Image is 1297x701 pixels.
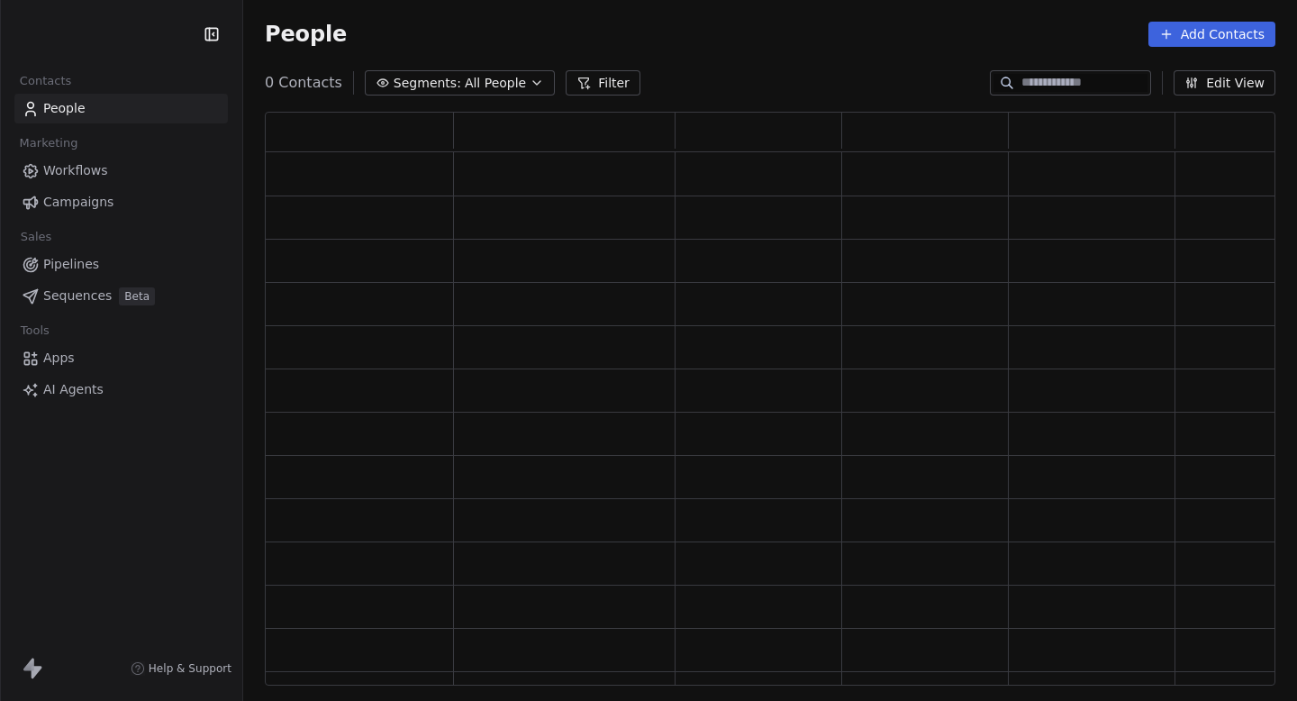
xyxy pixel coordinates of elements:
a: Campaigns [14,187,228,217]
button: Add Contacts [1148,22,1275,47]
a: SequencesBeta [14,281,228,311]
button: Edit View [1174,70,1275,96]
span: Beta [119,287,155,305]
a: AI Agents [14,375,228,405]
span: People [265,21,347,48]
span: Apps [43,349,75,368]
span: Segments: [394,74,461,93]
span: 0 Contacts [265,72,342,94]
span: Help & Support [149,661,231,676]
span: All People [465,74,526,93]
span: Tools [13,317,57,344]
span: Marketing [12,130,86,157]
span: Sequences [43,287,112,305]
span: Pipelines [43,255,99,274]
a: Apps [14,343,228,373]
span: People [43,99,86,118]
span: Contacts [12,68,79,95]
span: Sales [13,223,59,250]
a: Pipelines [14,250,228,279]
span: Workflows [43,161,108,180]
a: Workflows [14,156,228,186]
a: Help & Support [131,661,231,676]
span: Campaigns [43,193,113,212]
span: AI Agents [43,380,104,399]
button: Filter [566,70,640,96]
a: People [14,94,228,123]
